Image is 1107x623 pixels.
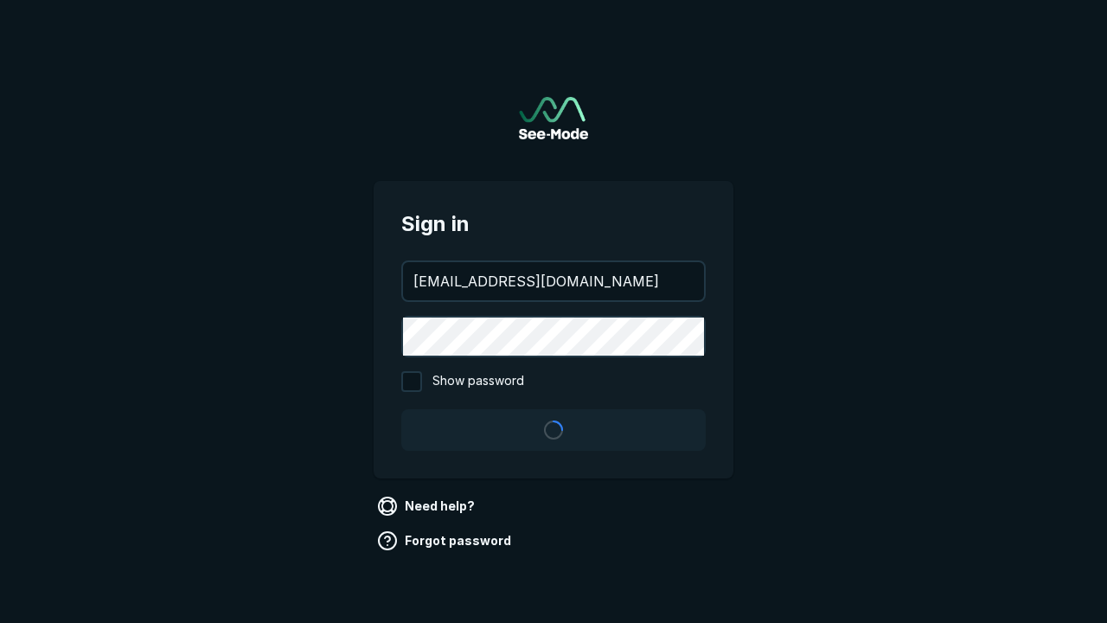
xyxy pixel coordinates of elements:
a: Forgot password [374,527,518,555]
a: Need help? [374,492,482,520]
input: your@email.com [403,262,704,300]
span: Sign in [401,209,706,240]
span: Show password [432,371,524,392]
img: See-Mode Logo [519,97,588,139]
a: Go to sign in [519,97,588,139]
